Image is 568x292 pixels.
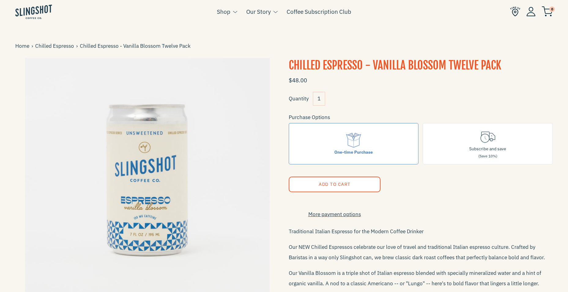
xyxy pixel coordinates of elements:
p: Our NEW Chilled Espressos celebrate our love of travel and traditional Italian espresso culture. ... [289,242,553,263]
p: Our Vanilla Blossom is a triple shot of Italian espresso blended with specially mineralized water... [289,268,553,289]
span: › [32,42,35,50]
a: 0 [542,8,553,15]
div: One-time Purchase [334,149,373,155]
legend: Purchase Options [289,113,330,122]
span: Subscribe and save [469,146,506,152]
img: Account [526,7,536,16]
a: Shop [217,7,230,16]
button: Add to Cart [289,177,381,192]
a: More payment options [289,210,381,219]
img: Find Us [510,6,520,17]
span: Chilled Espresso - Vanilla Blossom Twelve Pack [80,42,193,50]
img: cart [542,6,553,17]
span: Add to Cart [318,181,350,187]
span: › [76,42,80,50]
label: Quantity [289,95,309,102]
a: Our Story [246,7,271,16]
p: Traditional Italian Espresso for the Modern Coffee Drinker [289,226,553,237]
a: Coffee Subscription Club [287,7,351,16]
a: Home [15,42,32,50]
span: 0 [549,6,555,12]
a: Chilled Espresso [35,42,76,50]
h1: Chilled Espresso - Vanilla Blossom Twelve Pack [289,58,553,73]
span: $48.00 [289,77,307,84]
span: (Save 10%) [478,154,497,158]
